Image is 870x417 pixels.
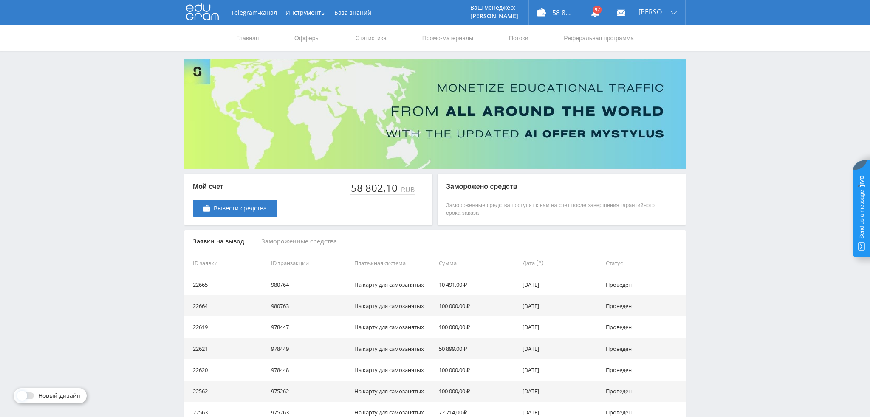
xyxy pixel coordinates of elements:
[184,316,268,338] td: 22619
[435,359,519,381] td: 100 000,00 ₽
[268,295,351,316] td: 980763
[351,338,435,359] td: На карту для самозанятых
[268,316,351,338] td: 978447
[235,25,260,51] a: Главная
[435,338,519,359] td: 50 899,00 ₽
[351,316,435,338] td: На карту для самозанятых
[193,200,277,217] a: Вывести средства
[294,25,321,51] a: Офферы
[268,381,351,402] td: 975262
[519,274,602,295] td: [DATE]
[184,230,253,253] div: Заявки на вывод
[470,4,518,11] p: Ваш менеджер:
[351,359,435,381] td: На карту для самозанятых
[184,252,268,274] th: ID заявки
[519,295,602,316] td: [DATE]
[602,252,686,274] th: Статус
[399,186,415,193] div: RUB
[602,359,686,381] td: Проведен
[519,381,602,402] td: [DATE]
[519,338,602,359] td: [DATE]
[435,295,519,316] td: 100 000,00 ₽
[268,252,351,274] th: ID транзакции
[519,252,602,274] th: Дата
[638,8,668,15] span: [PERSON_NAME]
[602,381,686,402] td: Проведен
[446,182,660,191] p: Заморожено средств
[184,359,268,381] td: 22620
[184,274,268,295] td: 22665
[184,59,686,169] img: Banner
[519,316,602,338] td: [DATE]
[446,202,660,217] p: Замороженные средства поступят к вам на счет после завершения гарантийного срока заказа
[214,205,267,212] span: Вывести средства
[602,295,686,316] td: Проведен
[602,316,686,338] td: Проведен
[519,359,602,381] td: [DATE]
[351,252,435,274] th: Платежная система
[470,13,518,20] p: [PERSON_NAME]
[435,316,519,338] td: 100 000,00 ₽
[253,230,345,253] div: Замороженные средства
[184,295,268,316] td: 22664
[435,252,519,274] th: Сумма
[508,25,529,51] a: Потоки
[268,338,351,359] td: 978449
[268,274,351,295] td: 980764
[435,381,519,402] td: 100 000,00 ₽
[351,381,435,402] td: На карту для самозанятых
[193,182,277,191] p: Мой счет
[351,295,435,316] td: На карту для самозанятых
[351,274,435,295] td: На карту для самозанятых
[421,25,474,51] a: Промо-материалы
[563,25,635,51] a: Реферальная программа
[354,25,387,51] a: Статистика
[38,392,81,399] span: Новый дизайн
[268,359,351,381] td: 978448
[602,338,686,359] td: Проведен
[435,274,519,295] td: 10 491,00 ₽
[350,182,399,194] div: 58 802,10
[602,274,686,295] td: Проведен
[184,381,268,402] td: 22562
[184,338,268,359] td: 22621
